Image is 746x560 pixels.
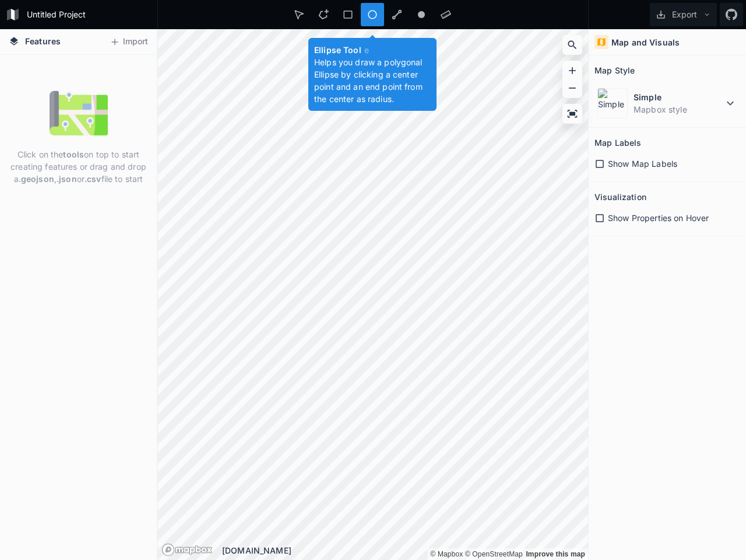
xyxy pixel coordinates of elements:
strong: .json [57,174,77,184]
dt: Simple [634,91,723,103]
a: Mapbox logo [161,543,213,556]
div: [DOMAIN_NAME] [222,544,588,556]
p: Helps you draw a polygonal Ellipse by clicking a center point and an end point from the center as... [314,56,431,105]
strong: .geojson [19,174,54,184]
a: OpenStreetMap [465,550,523,558]
h4: Ellipse Tool [314,44,431,56]
a: Mapbox [430,550,463,558]
span: Show Properties on Hover [608,212,709,224]
h2: Map Style [594,61,635,79]
span: e [364,45,369,55]
strong: .csv [85,174,101,184]
h4: Map and Visuals [611,36,680,48]
h2: Map Labels [594,134,641,152]
button: Import [104,33,154,51]
dd: Mapbox style [634,103,723,116]
span: Features [25,35,61,47]
strong: tools [63,149,84,159]
a: Map feedback [526,550,585,558]
span: Show Map Labels [608,157,677,170]
img: Simple [597,88,628,118]
p: Click on the on top to start creating features or drag and drop a , or file to start [9,148,148,185]
button: Export [650,3,717,26]
h2: Visualization [594,188,646,206]
img: empty [50,84,108,142]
